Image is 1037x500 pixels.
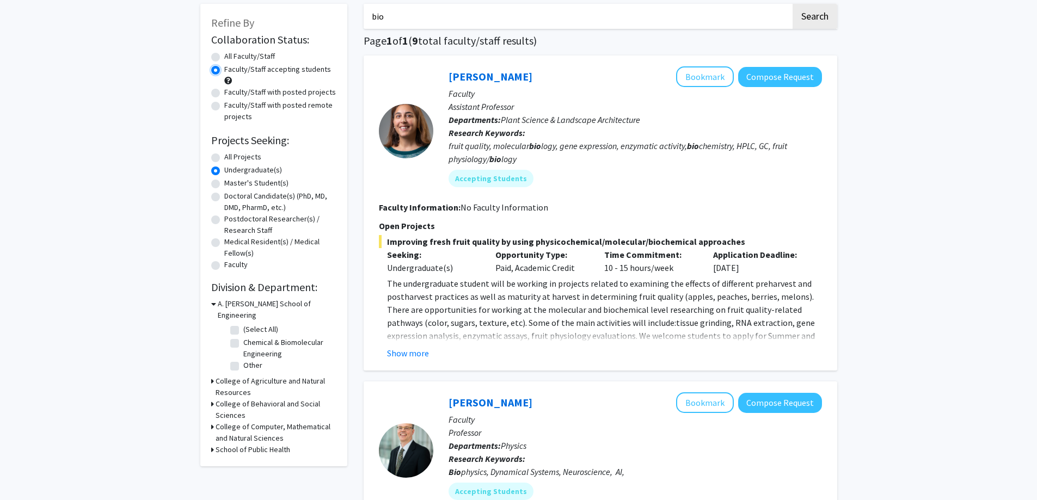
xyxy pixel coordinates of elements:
[211,33,336,46] h2: Collaboration Status:
[379,219,822,232] p: Open Projects
[224,190,336,213] label: Doctoral Candidate(s) (PhD, MD, DMD, PharmD, etc.)
[449,413,822,426] p: Faculty
[211,16,254,29] span: Refine By
[224,259,248,270] label: Faculty
[224,64,331,75] label: Faculty/Staff accepting students
[449,127,525,138] b: Research Keywords:
[211,134,336,147] h2: Projects Seeking:
[224,213,336,236] label: Postdoctoral Researcher(s) / Research Staff
[379,235,822,248] span: Improving fresh fruit quality by using physicochemical/molecular/biochemical approaches
[501,440,526,451] span: Physics
[211,281,336,294] h2: Division & Department:
[495,248,588,261] p: Opportunity Type:
[489,153,501,164] b: bio
[224,236,336,259] label: Medical Resident(s) / Medical Fellow(s)
[218,298,336,321] h3: A. [PERSON_NAME] School of Engineering
[449,139,822,165] div: fruit quality, molecular logy, gene expression, enzymatic activity, chemistry, HPLC, GC, fruit ph...
[449,70,532,83] a: [PERSON_NAME]
[216,421,336,444] h3: College of Computer, Mathematical and Natural Sciences
[529,140,541,151] b: bio
[387,261,480,274] div: Undergraduate(s)
[687,140,699,151] b: bio
[364,34,837,47] h1: Page of ( total faculty/staff results)
[224,164,282,176] label: Undergraduate(s)
[449,396,532,409] a: [PERSON_NAME]
[449,87,822,100] p: Faculty
[224,177,289,189] label: Master's Student(s)
[676,392,734,413] button: Add Wolfgang Losert to Bookmarks
[705,248,814,274] div: [DATE]
[449,466,461,477] b: Bio
[461,202,548,213] span: No Faculty Information
[402,34,408,47] span: 1
[216,375,336,398] h3: College of Agriculture and Natural Resources
[487,248,596,274] div: Paid, Academic Credit
[224,151,261,163] label: All Projects
[224,100,336,122] label: Faculty/Staff with posted remote projects
[387,278,815,367] span: The undergraduate student will be working in projects related to examining the effects of differe...
[596,248,705,274] div: 10 - 15 hours/week
[738,393,822,413] button: Compose Request to Wolfgang Losert
[412,34,418,47] span: 9
[449,114,501,125] b: Departments:
[224,87,336,98] label: Faculty/Staff with posted projects
[8,451,46,492] iframe: Chat
[243,324,278,335] label: (Select All)
[449,465,822,478] div: physics, Dynamical Systems, Neuroscience, AI,
[449,100,822,113] p: Assistant Professor
[738,67,822,87] button: Compose Request to Macarena Farcuh Yuri
[449,483,533,500] mat-chip: Accepting Students
[449,453,525,464] b: Research Keywords:
[449,440,501,451] b: Departments:
[224,51,275,62] label: All Faculty/Staff
[501,114,640,125] span: Plant Science & Landscape Architecture
[387,347,429,360] button: Show more
[386,34,392,47] span: 1
[243,337,334,360] label: Chemical & Biomolecular Engineering
[379,202,461,213] b: Faculty Information:
[449,170,533,187] mat-chip: Accepting Students
[364,4,791,29] input: Search Keywords
[676,66,734,87] button: Add Macarena Farcuh Yuri to Bookmarks
[793,4,837,29] button: Search
[604,248,697,261] p: Time Commitment:
[449,426,822,439] p: Professor
[243,360,262,371] label: Other
[387,248,480,261] p: Seeking:
[216,444,290,455] h3: School of Public Health
[713,248,806,261] p: Application Deadline:
[216,398,336,421] h3: College of Behavioral and Social Sciences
